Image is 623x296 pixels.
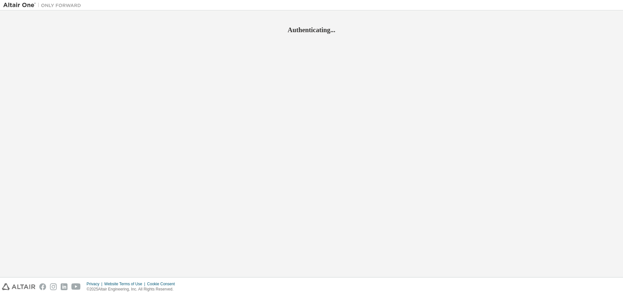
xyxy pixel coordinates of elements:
img: altair_logo.svg [2,283,35,290]
img: youtube.svg [71,283,81,290]
img: linkedin.svg [61,283,67,290]
p: © 2025 Altair Engineering, Inc. All Rights Reserved. [87,287,179,292]
img: facebook.svg [39,283,46,290]
img: instagram.svg [50,283,57,290]
div: Cookie Consent [147,281,178,287]
div: Privacy [87,281,104,287]
h2: Authenticating... [3,26,620,34]
div: Website Terms of Use [104,281,147,287]
img: Altair One [3,2,84,8]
